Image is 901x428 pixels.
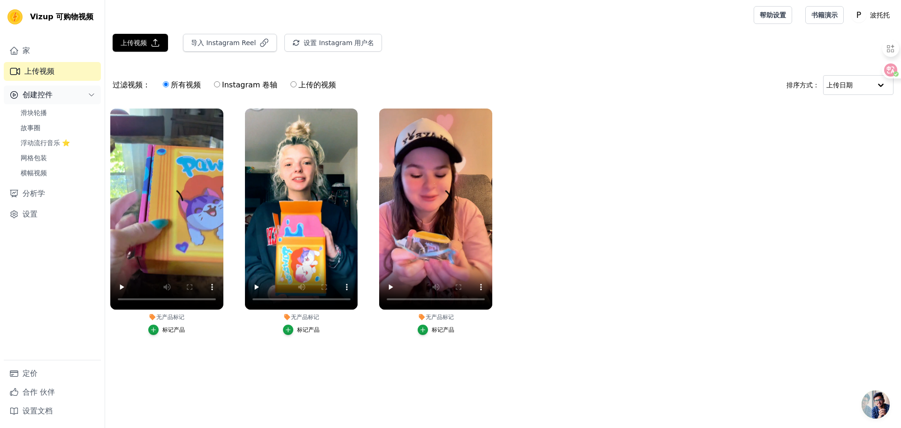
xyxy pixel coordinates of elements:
[291,314,319,320] font: 无产品标记
[284,34,382,52] button: 设置 Instagram 用户名
[862,390,890,419] div: Open chat
[418,325,454,335] button: 标记产品
[23,406,53,415] font: 设置文档
[15,136,101,149] a: 浮动流行音乐 ⭐
[191,39,256,47] font: 导入 Instagram Reel
[811,11,838,19] font: 书籍演示
[297,327,320,333] font: 标记产品
[21,139,70,147] font: 浮动流行音乐 ⭐
[23,388,55,397] font: 合作 伙伴
[290,81,297,87] input: 上传的视频
[4,184,101,203] a: 分析学
[754,6,792,24] a: 帮助设置
[786,81,819,89] font: 排序方式：
[298,80,336,89] font: 上传的视频
[805,6,844,24] a: 书籍演示
[163,81,169,87] input: 所有视频
[15,166,101,179] a: 横幅视频
[283,325,320,335] button: 标记产品
[183,34,277,52] button: 导入 Instagram Reel
[30,12,93,21] font: Vizup 可购物视频
[23,369,38,378] font: 定价
[4,41,101,60] a: 家
[121,39,147,47] font: 上传视频
[4,205,101,224] a: 设置
[432,327,454,333] font: 标记产品
[15,121,101,134] a: 故事圈
[23,189,45,198] font: 分析学
[4,402,101,420] a: 设置文档
[4,62,101,81] a: 上传视频
[760,11,786,19] font: 帮助设置
[156,314,184,320] font: 无产品标记
[8,9,23,24] img: Vizup
[4,86,101,104] button: 创建控件
[851,7,893,23] button: P 波托托
[4,364,101,383] a: 定价
[23,90,53,99] font: 创建控件
[426,314,454,320] font: 无产品标记
[21,154,47,162] font: 网格包装
[24,67,54,76] font: 上传视频
[162,327,185,333] font: 标记产品
[21,124,40,132] font: 故事圈
[21,109,47,117] font: 滑块轮播
[856,10,861,20] text: P
[23,210,38,218] font: 设置
[171,80,201,89] font: 所有视频
[148,325,185,335] button: 标记产品
[214,81,220,87] input: Instagram 卷轴
[304,39,374,47] font: 设置 Instagram 用户名
[4,383,101,402] a: 合作 伙伴
[113,80,150,89] font: 过滤视频：
[870,11,890,19] font: 波托托
[15,106,101,119] a: 滑块轮播
[113,34,168,52] button: 上传视频
[15,151,101,164] a: 网格包装
[21,169,47,177] font: 横幅视频
[23,46,30,55] font: 家
[222,80,277,89] font: Instagram 卷轴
